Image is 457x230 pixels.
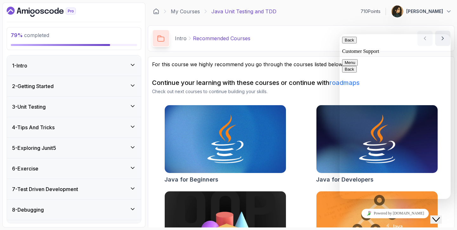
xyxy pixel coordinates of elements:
[165,105,286,173] img: Java for Beginners card
[7,200,141,220] button: 8-Debugging
[152,61,450,68] p: For this course we highly recommend you go through the courses listed below.
[193,35,250,42] p: Recommended Courses
[152,78,450,87] h2: Continue your learning with these courses or continue with
[316,105,438,184] a: Java for Developers cardJava for Developers
[7,117,141,137] button: 4-Tips And Tricks
[329,79,360,86] a: roadmaps
[417,31,433,46] button: previous content
[7,158,141,179] button: 6-Exercise
[164,175,218,184] h2: Java for Beginners
[316,175,374,184] h2: Java for Developers
[391,5,452,18] button: user profile image[PERSON_NAME]
[7,138,141,158] button: 5-Exploring Junit5
[12,62,27,69] h3: 1 - Intro
[12,144,56,152] h3: 5 - Exploring Junit5
[152,88,450,95] p: Check out next courses to continue building your skills.
[435,31,450,46] button: next content
[164,105,286,184] a: Java for Beginners cardJava for Beginners
[340,206,451,220] iframe: chat widget
[171,8,200,15] a: My Courses
[391,5,403,17] img: user profile image
[316,105,438,173] img: Java for Developers card
[406,8,443,15] p: [PERSON_NAME]
[12,206,44,214] h3: 8 - Debugging
[175,35,187,42] p: Intro
[12,82,54,90] h3: 2 - Getting Started
[11,32,49,38] span: completed
[12,103,46,111] h3: 3 - Unit Testing
[361,8,381,15] p: 710 Points
[211,8,276,15] p: Java Unit Testing and TDD
[7,55,141,76] button: 1-Intro
[340,34,451,199] iframe: chat widget
[12,124,55,131] h3: 4 - Tips And Tricks
[7,7,90,17] a: Dashboard
[12,185,78,193] h3: 7 - Test Driven Development
[7,76,141,96] button: 2-Getting Started
[7,179,141,199] button: 7-Test Driven Development
[12,165,38,172] h3: 6 - Exercise
[153,8,159,15] a: Dashboard
[11,32,23,38] span: 79 %
[7,97,141,117] button: 3-Unit Testing
[430,205,451,224] iframe: To enrich screen reader interactions, please activate Accessibility in Grammarly extension settings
